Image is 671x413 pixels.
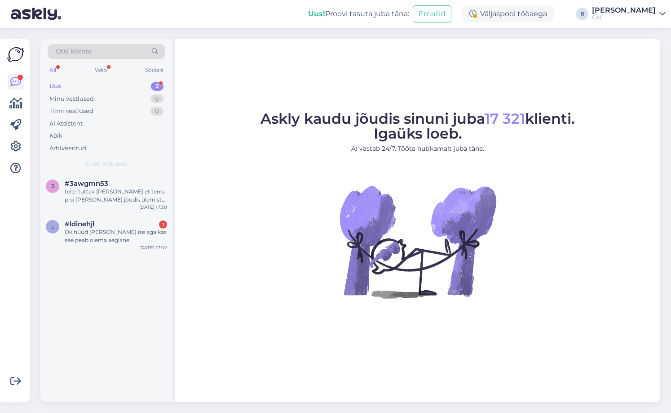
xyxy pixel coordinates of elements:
span: Uued vestlused [86,160,128,168]
img: Askly Logo [7,46,24,63]
div: 0 [150,107,163,116]
span: 17 321 [485,110,525,127]
div: C&C [592,14,656,21]
div: Ok nüüd [PERSON_NAME] ise aga kas see peab olema aeglane [65,228,167,244]
a: [PERSON_NAME]C&C [592,7,666,21]
span: #3awgmn53 [65,180,108,188]
span: Askly kaudu jõudis sinuni juba klienti. Igaüks loeb. [260,110,575,142]
span: Otsi kliente [56,47,92,56]
span: 3 [51,183,54,189]
div: Uus [49,82,61,91]
b: Uus! [308,9,325,18]
div: R [576,8,588,20]
button: Emailid [413,5,451,22]
div: Väljaspool tööaega [462,6,554,22]
div: 1 [159,220,167,229]
div: [DATE] 17:02 [139,244,167,251]
div: Arhiveeritud [49,144,86,153]
div: All [48,64,58,76]
div: Socials [143,64,165,76]
div: [DATE] 17:30 [139,204,167,211]
div: [PERSON_NAME] [592,7,656,14]
div: Kõik [49,131,62,140]
div: 0 [150,94,163,103]
span: #ldinehjl [65,220,94,228]
img: No Chat active [337,161,499,323]
p: AI vastab 24/7. Tööta nutikamalt juba täna. [260,144,575,153]
span: l [51,223,54,230]
div: 2 [151,82,163,91]
div: Proovi tasuta juba täna: [308,9,409,19]
div: Minu vestlused [49,94,94,103]
div: tere, tuttav [PERSON_NAME] et tema pro [PERSON_NAME] jõudis ùlemiste salongi. Tema seda enam [PER... [65,188,167,204]
div: Tiimi vestlused [49,107,93,116]
div: AI Assistent [49,119,83,128]
div: Web [93,64,109,76]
